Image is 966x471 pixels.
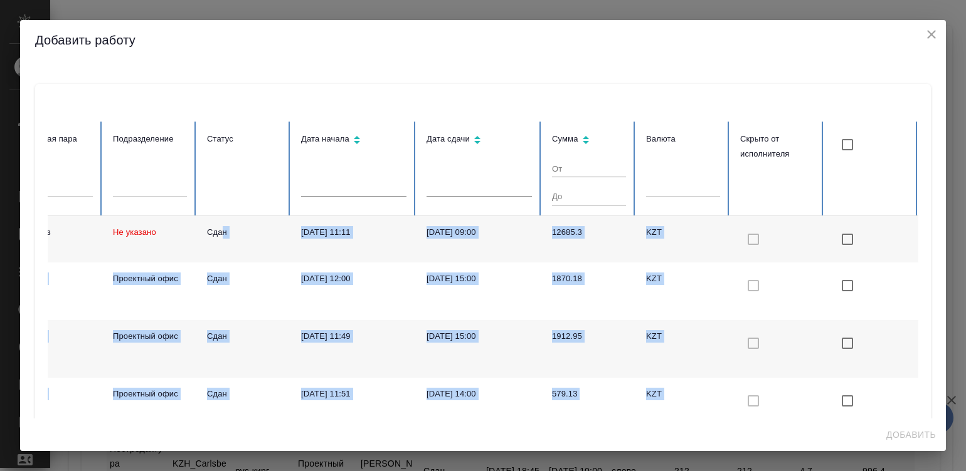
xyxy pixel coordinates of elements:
[35,30,931,50] h2: Добавить работу
[542,262,636,320] td: 1870.18
[417,262,542,320] td: [DATE] 15:00
[9,320,103,378] td: рус-каз
[197,378,291,435] td: Сдан
[113,132,187,147] div: Подразделение
[646,132,720,147] div: Валюта
[542,378,636,435] td: 579.13
[197,320,291,378] td: Сдан
[197,216,291,262] td: Сдан
[207,132,281,147] div: Статус
[542,216,636,262] td: 12685.3
[9,216,103,262] td: англ-каз
[9,378,103,435] td: рус-каз
[636,216,730,262] td: KZT
[636,378,730,435] td: KZT
[427,132,532,150] div: Сортировка
[291,320,417,378] td: [DATE] 11:49
[9,262,103,320] td: рус-каз
[922,25,941,44] button: close
[417,216,542,262] td: [DATE] 09:00
[197,262,291,320] td: Сдан
[740,132,814,162] div: Скрыто от исполнителя
[636,320,730,378] td: KZT
[291,378,417,435] td: [DATE] 11:51
[552,132,626,150] div: Сортировка
[113,227,156,237] span: Не указано
[291,262,417,320] td: [DATE] 12:00
[103,378,197,435] td: Проектный офис
[301,132,406,150] div: Сортировка
[19,132,93,147] div: Языковая пара
[103,320,197,378] td: Проектный офис
[291,216,417,262] td: [DATE] 11:11
[417,378,542,435] td: [DATE] 14:00
[636,262,730,320] td: KZT
[103,262,197,320] td: Проектный офис
[542,320,636,378] td: 1912.95
[417,320,542,378] td: [DATE] 15:00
